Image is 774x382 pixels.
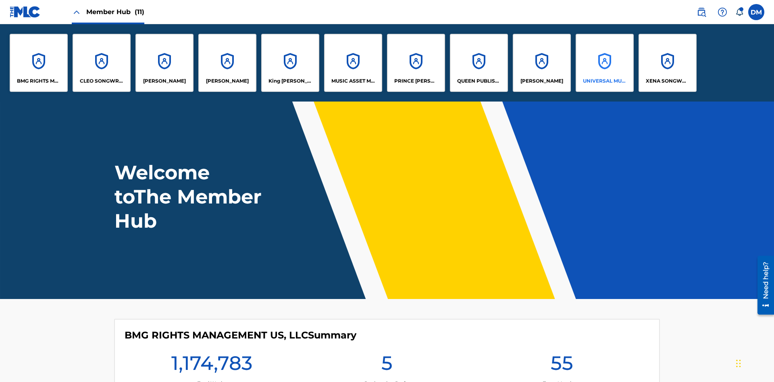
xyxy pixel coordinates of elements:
div: Notifications [735,8,743,16]
p: King McTesterson [268,77,312,85]
h1: 5 [381,351,393,380]
h1: Welcome to The Member Hub [114,160,265,233]
a: AccountsCLEO SONGWRITER [73,34,131,92]
a: Accounts[PERSON_NAME] [198,34,256,92]
img: Close [72,7,81,17]
span: Member Hub [86,7,144,17]
h4: BMG RIGHTS MANAGEMENT US, LLC [125,329,356,341]
iframe: Resource Center [751,253,774,319]
p: EYAMA MCSINGER [206,77,249,85]
p: UNIVERSAL MUSIC PUB GROUP [583,77,627,85]
a: AccountsMUSIC ASSET MANAGEMENT (MAM) [324,34,382,92]
p: RONALD MCTESTERSON [520,77,563,85]
p: PRINCE MCTESTERSON [394,77,438,85]
img: help [718,7,727,17]
a: AccountsKing [PERSON_NAME] [261,34,319,92]
p: MUSIC ASSET MANAGEMENT (MAM) [331,77,375,85]
a: AccountsPRINCE [PERSON_NAME] [387,34,445,92]
p: CLEO SONGWRITER [80,77,124,85]
h1: 55 [551,351,573,380]
p: XENA SONGWRITER [646,77,690,85]
a: AccountsQUEEN PUBLISHA [450,34,508,92]
a: AccountsXENA SONGWRITER [639,34,697,92]
iframe: Chat Widget [734,343,774,382]
a: AccountsUNIVERSAL MUSIC PUB GROUP [576,34,634,92]
p: ELVIS COSTELLO [143,77,186,85]
a: Public Search [693,4,709,20]
h1: 1,174,783 [171,351,252,380]
div: Help [714,4,730,20]
img: MLC Logo [10,6,41,18]
a: Accounts[PERSON_NAME] [513,34,571,92]
img: search [697,7,706,17]
span: (11) [135,8,144,16]
p: BMG RIGHTS MANAGEMENT US, LLC [17,77,61,85]
div: Drag [736,351,741,376]
a: AccountsBMG RIGHTS MANAGEMENT US, LLC [10,34,68,92]
div: User Menu [748,4,764,20]
a: Accounts[PERSON_NAME] [135,34,193,92]
p: QUEEN PUBLISHA [457,77,501,85]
